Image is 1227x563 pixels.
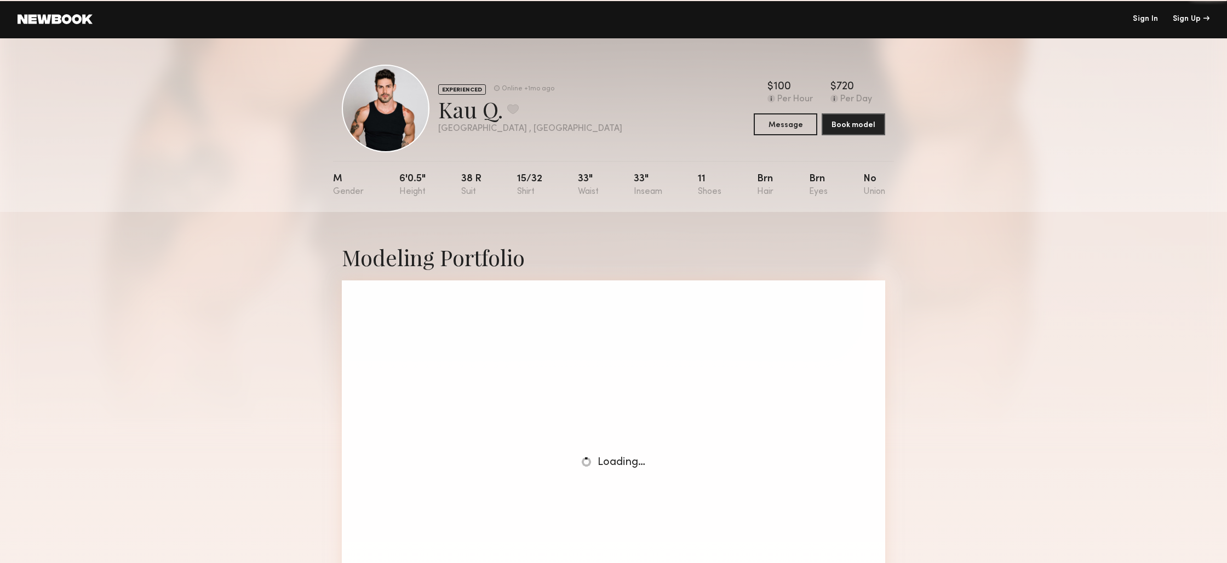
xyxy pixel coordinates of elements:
button: Book model [822,113,885,135]
div: Modeling Portfolio [342,243,885,272]
div: Brn [809,174,828,197]
button: Message [754,113,817,135]
a: Sign In [1133,15,1158,23]
div: 15/32 [517,174,542,197]
div: 33" [578,174,599,197]
div: Brn [757,174,773,197]
div: 720 [836,82,854,93]
div: 6'0.5" [399,174,426,197]
div: [GEOGRAPHIC_DATA] , [GEOGRAPHIC_DATA] [438,124,622,134]
span: Loading… [598,457,645,468]
div: Kau Q. [438,95,622,124]
div: Per Hour [777,95,813,105]
div: EXPERIENCED [438,84,486,95]
div: Per Day [840,95,872,105]
div: $ [767,82,773,93]
div: Sign Up [1173,15,1209,23]
div: 11 [698,174,721,197]
div: 38 r [461,174,481,197]
div: $ [830,82,836,93]
div: No [863,174,885,197]
div: 100 [773,82,791,93]
div: M [333,174,364,197]
div: Online +1mo ago [502,85,554,93]
div: 33" [634,174,662,197]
